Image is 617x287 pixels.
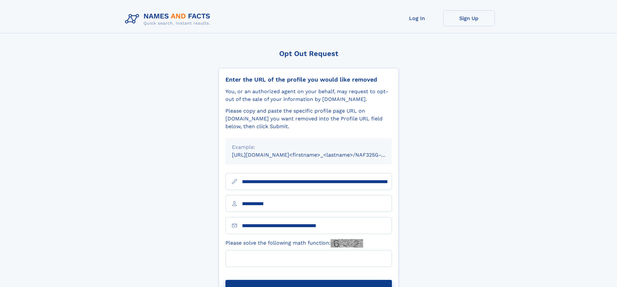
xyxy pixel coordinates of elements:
[225,76,392,83] div: Enter the URL of the profile you would like removed
[219,50,399,58] div: Opt Out Request
[232,143,385,151] div: Example:
[122,10,216,28] img: Logo Names and Facts
[225,88,392,103] div: You, or an authorized agent on your behalf, may request to opt-out of the sale of your informatio...
[225,239,363,248] label: Please solve the following math function:
[443,10,495,26] a: Sign Up
[391,10,443,26] a: Log In
[232,152,404,158] small: [URL][DOMAIN_NAME]<firstname>_<lastname>/NAF325G-xxxxxxxx
[225,107,392,130] div: Please copy and paste the specific profile page URL on [DOMAIN_NAME] you want removed into the Pr...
